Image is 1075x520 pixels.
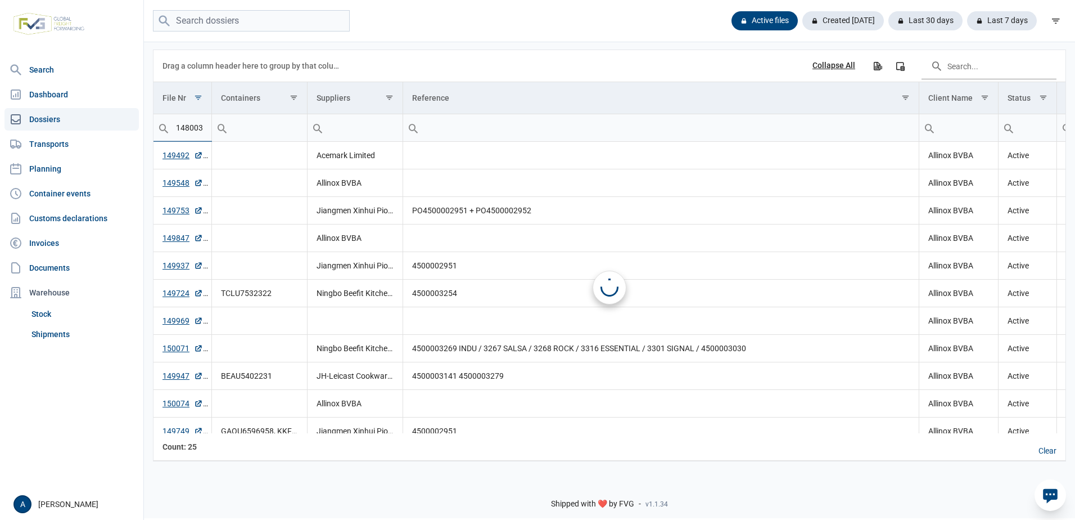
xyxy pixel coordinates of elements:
span: Shipped with ❤️ by FVG [551,499,634,509]
td: Allinox BVBA [919,362,998,390]
a: Documents [4,257,139,279]
div: Clear [1029,442,1065,461]
td: Active [998,307,1056,335]
td: Active [998,418,1056,445]
td: Active [998,169,1056,197]
span: Show filter options for column 'Status' [1039,93,1047,102]
div: Search box [403,114,423,141]
a: 149753 [162,205,203,216]
a: Customs declarations [4,207,139,230]
td: Allinox BVBA [919,418,998,445]
td: 4500003141 4500003279 [403,362,919,390]
span: Show filter options for column 'Containers' [290,93,298,102]
td: Column Client Name [919,82,998,114]
div: Warehouse [4,281,139,304]
a: 149749 [162,425,203,437]
td: Active [998,197,1056,225]
td: Allinox BVBA [919,252,998,280]
input: Filter cell [212,114,307,141]
div: Column Chooser [890,56,910,76]
td: JH-Leicast Cookware Co., Ltd., [PERSON_NAME] Cookware Co., Ltd. [308,362,403,390]
div: Search box [153,114,174,141]
div: File Nr [162,93,186,102]
td: Active [998,142,1056,169]
td: Allinox BVBA [919,142,998,169]
a: Shipments [27,324,139,344]
div: File Nr Count: 25 [162,441,203,452]
input: Filter cell [999,114,1056,141]
td: Allinox BVBA [308,225,403,252]
div: Last 7 days [967,11,1037,30]
td: Filter cell [998,114,1056,142]
td: Allinox BVBA [308,169,403,197]
img: FVG - Global freight forwarding [9,8,89,39]
td: Active [998,362,1056,390]
a: Container events [4,182,139,205]
td: Filter cell [403,114,919,142]
td: Column Suppliers [308,82,403,114]
input: Filter cell [919,114,997,141]
td: Acemark Limited [308,142,403,169]
td: Filter cell [919,114,998,142]
div: filter [1046,11,1066,31]
td: Filter cell [308,114,403,142]
div: Containers [221,93,260,102]
div: Search box [212,114,232,141]
td: Column Status [998,82,1056,114]
td: Active [998,252,1056,280]
div: Collapse All [812,61,855,71]
span: - [639,499,641,509]
div: Search box [999,114,1019,141]
input: Search dossiers [153,10,350,32]
td: TCLU7532322 [212,280,308,307]
td: Filter cell [153,114,212,142]
div: Suppliers [317,93,350,102]
a: 149847 [162,232,203,244]
a: 149724 [162,288,203,299]
button: A [13,495,31,513]
td: Jiangmen Xinhui Pioneer Metal Manufacturing Co., Ltd. [308,252,403,280]
div: Loading... [600,279,618,297]
td: Jiangmen Xinhui Pioneer Metal Manufacturing Co., Ltd. [308,418,403,445]
a: Stock [27,304,139,324]
input: Search in the data grid [922,52,1056,79]
td: 4500003254 [403,280,919,307]
td: Allinox BVBA [919,225,998,252]
a: 149492 [162,150,203,161]
td: Active [998,335,1056,362]
a: 149969 [162,315,203,326]
div: [PERSON_NAME] [13,495,137,513]
td: Allinox BVBA [308,390,403,418]
td: Allinox BVBA [919,307,998,335]
a: Search [4,59,139,81]
td: 4500002951 [403,418,919,445]
td: Allinox BVBA [919,197,998,225]
td: 4500002951 [403,252,919,280]
td: Allinox BVBA [919,335,998,362]
div: Search box [308,114,328,141]
a: 149548 [162,177,203,189]
div: Active files [731,11,798,30]
div: Export all data to Excel [867,56,887,76]
td: Column Reference [403,82,919,114]
a: 149937 [162,260,203,271]
td: Active [998,280,1056,307]
a: 149947 [162,370,203,382]
div: Status [1008,93,1031,102]
span: Show filter options for column 'Reference' [901,93,910,102]
td: 4500003269 INDU / 3267 SALSA / 3268 ROCK / 3316 ESSENTIAL / 3301 SIGNAL / 4500003030 [403,335,919,362]
td: Filter cell [212,114,308,142]
div: Data grid toolbar [162,50,1056,82]
span: Show filter options for column 'Client Name' [981,93,989,102]
a: Dossiers [4,108,139,131]
input: Filter cell [403,114,919,141]
td: BEAU5402231 [212,362,308,390]
a: Planning [4,158,139,180]
div: Last 30 days [888,11,963,30]
input: Filter cell [308,114,403,141]
td: Active [998,225,1056,252]
td: Column Containers [212,82,308,114]
div: Client Name [928,93,973,102]
div: Data grid with 25 rows and 8 columns [153,50,1065,461]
